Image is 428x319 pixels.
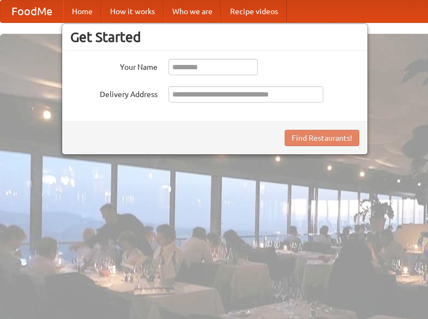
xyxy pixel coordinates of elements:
[63,1,101,22] a: Home
[70,59,158,73] label: Your Name
[70,29,359,45] h3: Get Started
[101,1,164,22] a: How it works
[221,1,287,22] a: Recipe videos
[1,1,63,22] a: FoodMe
[164,1,221,22] a: Who we are
[70,86,158,100] label: Delivery Address
[285,130,359,146] button: Find Restaurants!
